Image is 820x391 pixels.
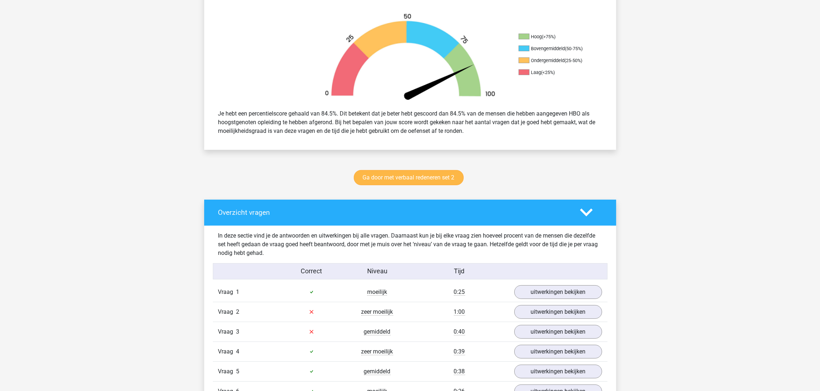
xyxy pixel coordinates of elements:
li: Laag [519,69,591,76]
li: Hoog [519,34,591,40]
li: Bovengemiddeld [519,45,591,52]
div: Je hebt een percentielscore gehaald van 84.5%. Dit betekent dat je beter hebt gescoord dan 84.5% ... [213,107,608,138]
div: (<25%) [541,70,555,75]
span: Vraag [218,327,236,336]
span: zeer moeilijk [361,308,393,316]
div: Correct [279,266,344,276]
div: In deze sectie vind je de antwoorden en uitwerkingen bij alle vragen. Daarnaast kun je bij elke v... [213,231,608,257]
span: Vraag [218,308,236,316]
span: 3 [236,328,240,335]
div: Tijd [410,266,508,276]
span: 0:38 [454,368,465,375]
li: Ondergemiddeld [519,57,591,64]
a: uitwerkingen bekijken [514,285,602,299]
span: moeilijk [367,288,387,296]
a: uitwerkingen bekijken [514,305,602,319]
h4: Overzicht vragen [218,208,569,217]
span: 1:00 [454,308,465,316]
div: Niveau [344,266,410,276]
div: (50-75%) [565,46,583,51]
span: 0:39 [454,348,465,355]
a: uitwerkingen bekijken [514,365,602,378]
span: gemiddeld [364,368,391,375]
div: (25-50%) [565,58,583,63]
span: Vraag [218,347,236,356]
a: Ga door met verbaal redeneren set 2 [354,170,464,185]
a: uitwerkingen bekijken [514,325,602,339]
span: 1 [236,288,240,295]
span: gemiddeld [364,328,391,335]
span: 5 [236,368,240,375]
span: 0:40 [454,328,465,335]
img: 85.c8310d078360.png [313,13,508,104]
span: 4 [236,348,240,355]
span: Vraag [218,367,236,376]
span: zeer moeilijk [361,348,393,355]
div: (>75%) [542,34,556,39]
span: 2 [236,308,240,315]
a: uitwerkingen bekijken [514,345,602,359]
span: 0:25 [454,288,465,296]
span: Vraag [218,288,236,296]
